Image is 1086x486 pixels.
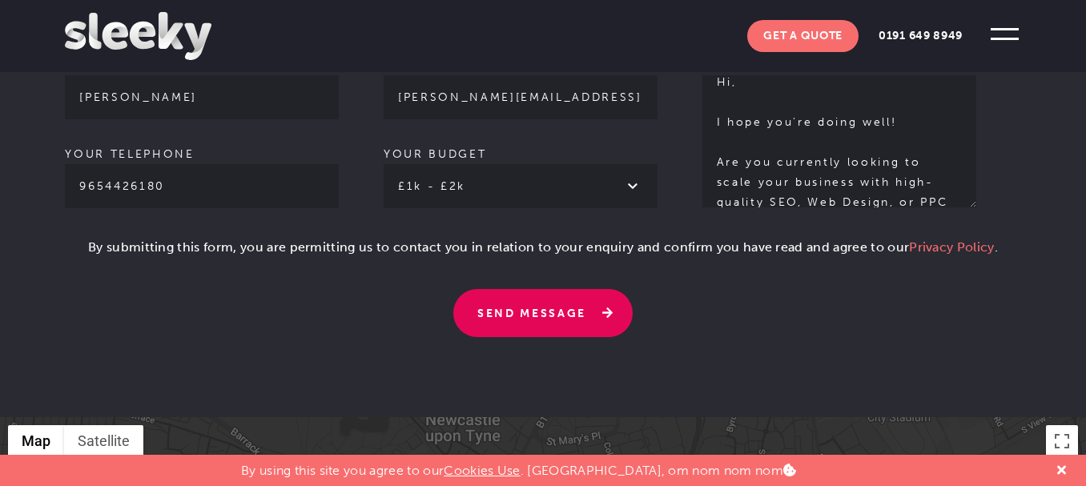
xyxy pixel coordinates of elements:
p: By using this site you agree to our . [GEOGRAPHIC_DATA], om nom nom nom [241,455,796,478]
p: By submitting this form, you are permitting us to contact you in relation to your enquiry and con... [65,238,1020,270]
a: Cookies Use [444,463,521,478]
label: Your message [702,58,976,235]
label: Your email [384,58,658,104]
select: Your budget [384,164,658,208]
label: Your telephone [65,147,339,193]
a: Privacy Policy [909,239,994,255]
button: Toggle fullscreen view [1046,425,1078,457]
input: Your name [65,75,339,119]
a: 0191 649 8949 [863,20,979,52]
a: Get A Quote [747,20,859,52]
label: Your name [65,58,339,104]
input: Send Message [453,289,633,337]
input: Your email [384,75,658,119]
img: Sleeky Web Design Newcastle [65,12,211,60]
textarea: Your message [702,75,976,207]
button: Show satellite imagery [64,425,143,457]
label: Your budget [384,147,658,193]
input: Your telephone [65,164,339,208]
